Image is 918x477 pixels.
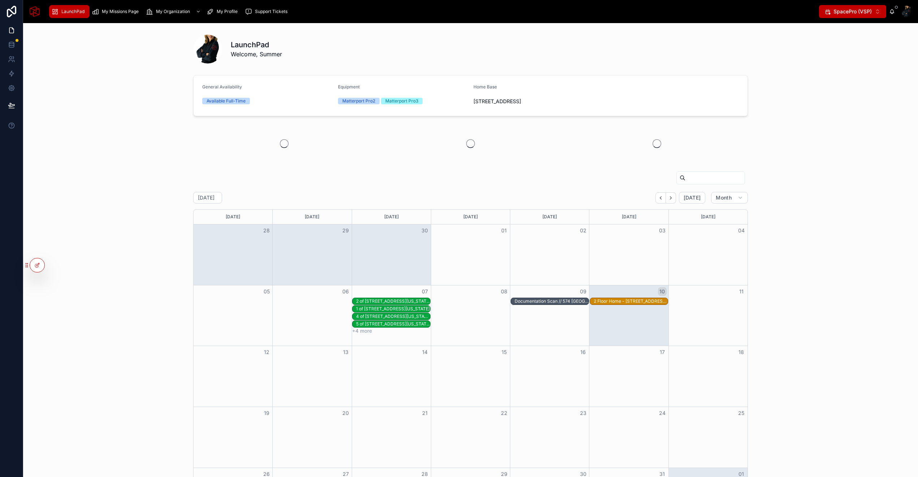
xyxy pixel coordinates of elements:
button: 18 [737,348,746,356]
button: 03 [658,226,667,235]
a: My Missions Page [90,5,144,18]
div: 2 of 7 - 91 Southwest 18th Avenue, Dania Beach, Florida, 33004 [356,298,430,305]
span: Home Base [473,84,497,89]
div: 5 of 7 - 91 Southwest 18th Avenue, Dania Beach, Florida, 33004 [356,321,430,327]
button: Month [711,192,748,204]
button: 29 [341,226,350,235]
button: 04 [737,226,746,235]
span: My Missions Page [102,9,139,14]
div: scrollable content [46,4,819,19]
div: 2 Floor Home - [STREET_ADDRESS][US_STATE] [594,298,668,304]
button: 05 [262,287,271,296]
button: 16 [579,348,588,356]
span: Equipment [338,84,360,89]
button: Select Button [819,5,886,18]
button: 20 [341,409,350,417]
div: [DATE] [353,210,430,224]
div: [DATE] [511,210,588,224]
a: My Organization [144,5,204,18]
span: SpacePro (VSP) [833,8,872,15]
button: 23 [579,409,588,417]
div: [DATE] [590,210,667,224]
div: Documentation Scan // 574 Golden Beach Dr - Lima Res - 574 Golden Beach Drive, Golden Beach, Flor... [515,298,589,305]
a: LaunchPad [49,5,90,18]
span: [DATE] [684,194,701,201]
button: +4 more [352,328,372,334]
div: Available Full-Time [207,98,246,104]
button: 14 [420,348,429,356]
button: 12 [262,348,271,356]
button: 19 [262,409,271,417]
div: 5 of [STREET_ADDRESS][US_STATE] [356,321,430,327]
span: General Availability [202,84,242,89]
div: 1 of [STREET_ADDRESS][US_STATE] [356,306,430,312]
div: Matterport Pro3 [385,98,418,104]
img: App logo [29,6,40,17]
button: 15 [500,348,508,356]
h1: LaunchPad [231,40,282,50]
a: Support Tickets [243,5,293,18]
button: 30 [420,226,429,235]
button: 28 [262,226,271,235]
span: Welcome, Summer [231,50,282,58]
span: Month [716,194,732,201]
button: 07 [420,287,429,296]
div: 4 of [STREET_ADDRESS][US_STATE] [356,314,430,319]
button: Next [666,192,676,204]
div: [DATE] [670,210,746,224]
button: [DATE] [679,192,705,204]
div: 2 Floor Home - 66 Lagorce Circle, Miami Beach, Florida, 33141 [594,298,668,305]
button: 08 [500,287,508,296]
div: 2 of [STREET_ADDRESS][US_STATE] [356,298,430,304]
button: 13 [341,348,350,356]
span: Support Tickets [255,9,287,14]
button: Back [655,192,666,204]
span: LaunchPad [61,9,85,14]
button: 09 [579,287,588,296]
button: 10 [658,287,667,296]
button: 02 [579,226,588,235]
div: Documentation Scan // 574 [GEOGRAPHIC_DATA] Dr - Lima Res - [STREET_ADDRESS][US_STATE] [515,298,589,304]
button: 17 [658,348,667,356]
span: [STREET_ADDRESS] [473,98,603,105]
span: My Organization [156,9,190,14]
button: 11 [737,287,746,296]
div: 1 of 7 - 91 Southwest 18th Avenue, Dania Beach, Florida, 33004 [356,306,430,312]
span: My Profile [217,9,238,14]
div: 4 of 7 - 91 Southwest 18th Avenue, Dania Beach, Florida, 33004 [356,313,430,320]
div: [DATE] [274,210,350,224]
button: 25 [737,409,746,417]
button: 06 [341,287,350,296]
button: 24 [658,409,667,417]
button: 22 [500,409,508,417]
a: My Profile [204,5,243,18]
h2: [DATE] [198,194,215,201]
div: Matterport Pro2 [342,98,375,104]
div: [DATE] [195,210,271,224]
button: 21 [420,409,429,417]
div: [DATE] [432,210,509,224]
button: 01 [500,226,508,235]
